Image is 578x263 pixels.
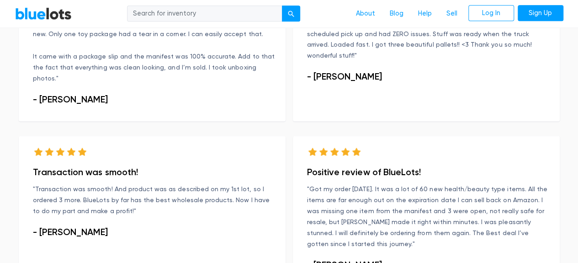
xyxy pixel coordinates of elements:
a: Log In [468,5,514,21]
p: It came with a package slip and the manifest was 100% accurate. Add to that the fact that everyth... [33,51,276,84]
a: Blog [382,5,411,22]
p: "Transaction was smooth! And product was as described on my 1st lot, so I ordered 3 more. BlueLot... [33,184,276,217]
p: "Got my order [DATE]. It was a lot of 60 new health/beauty type items. All the items are far enou... [307,184,551,250]
p: "I was in contact with [PERSON_NAME], he was quick to get back to me when I getting and arranging... [307,7,551,62]
a: BlueLots [15,7,72,20]
h3: - [PERSON_NAME] [33,94,276,105]
h4: Positive review of BlueLots! [307,166,551,177]
a: Sell [439,5,465,22]
h3: - [PERSON_NAME] [33,226,276,237]
input: Search for inventory [127,5,282,22]
a: Help [411,5,439,22]
a: About [349,5,382,22]
h3: - [PERSON_NAME] [307,71,551,82]
a: Sign Up [518,5,563,21]
h4: Transaction was smooth! [33,166,276,177]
